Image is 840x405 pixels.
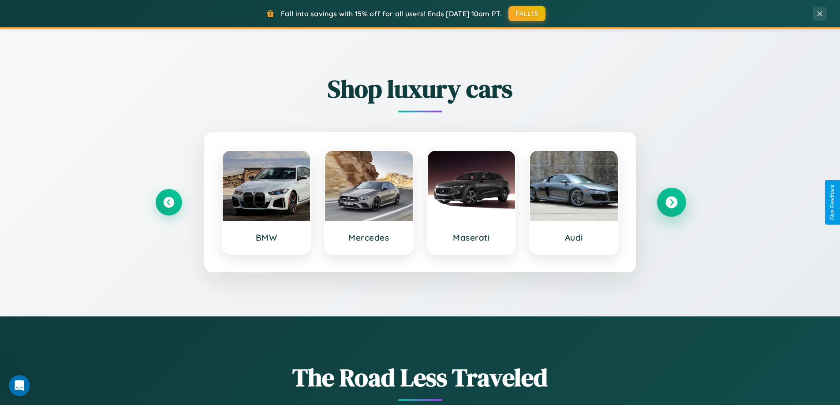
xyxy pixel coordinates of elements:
[437,232,507,243] h3: Maserati
[829,185,836,220] div: Give Feedback
[231,232,302,243] h3: BMW
[156,360,685,394] h1: The Road Less Traveled
[334,232,404,243] h3: Mercedes
[281,9,502,18] span: Fall into savings with 15% off for all users! Ends [DATE] 10am PT.
[508,6,545,21] button: FALL15
[539,232,609,243] h3: Audi
[9,375,30,396] iframe: Intercom live chat
[156,72,685,106] h2: Shop luxury cars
